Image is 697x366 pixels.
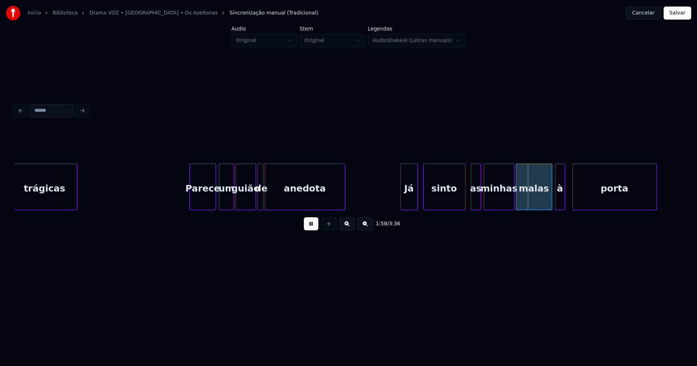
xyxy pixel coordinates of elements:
[368,26,466,31] label: Legendas
[300,26,365,31] label: Stem
[376,220,387,227] span: 1:58
[28,9,41,17] a: Início
[53,9,78,17] a: Biblioteca
[664,7,691,20] button: Salvar
[6,6,20,20] img: youka
[28,9,318,17] nav: breadcrumb
[229,9,318,17] span: Sincronização manual (Tradicional)
[389,220,400,227] span: 3:36
[232,26,297,31] label: Áudio
[376,220,393,227] div: /
[626,7,661,20] button: Cancelar
[89,9,218,17] a: Drama VOZ • [GEOGRAPHIC_DATA] • Os Azeitonas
